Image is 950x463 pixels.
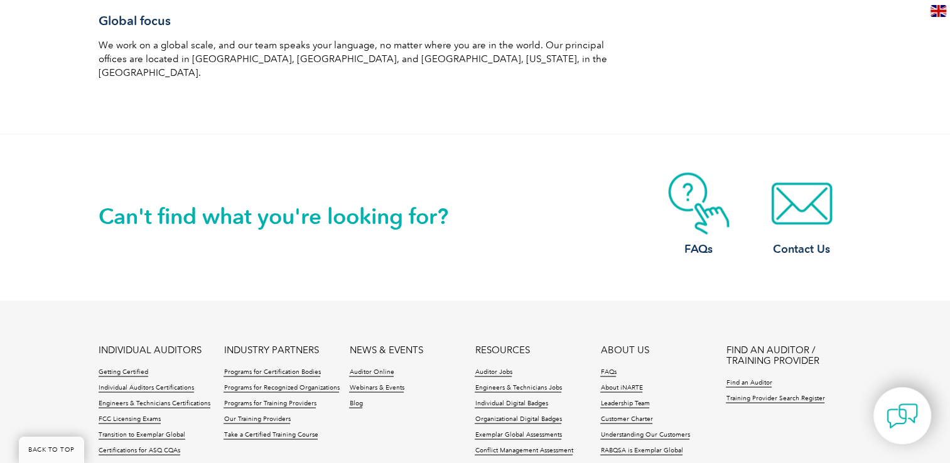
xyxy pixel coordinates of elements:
a: Our Training Providers [224,415,290,423]
a: Individual Digital Badges [475,399,548,408]
a: Certifications for ASQ CQAs [99,446,180,455]
a: Webinars & Events [349,383,404,392]
h2: Can't find what you're looking for? [99,206,475,226]
a: Programs for Training Providers [224,399,316,408]
a: Contact Us [752,172,852,257]
h3: Global focus [99,13,626,29]
a: Engineers & Technicians Certifications [99,399,210,408]
h3: Contact Us [752,241,852,257]
a: Blog [349,399,362,408]
img: contact-chat.png [887,400,918,432]
img: contact-email.webp [752,172,852,235]
a: About iNARTE [600,383,642,392]
a: Programs for Recognized Organizations [224,383,339,392]
h3: FAQs [649,241,749,257]
a: Auditor Online [349,368,394,376]
a: Take a Certified Training Course [224,430,318,439]
a: INDUSTRY PARTNERS [224,344,318,355]
a: ABOUT US [600,344,649,355]
a: RABQSA is Exemplar Global [600,446,683,455]
a: INDIVIDUAL AUDITORS [99,344,202,355]
a: BACK TO TOP [19,437,84,463]
a: Find an Auditor [726,378,772,387]
a: Conflict Management Assessment [475,446,573,455]
a: Engineers & Technicians Jobs [475,383,561,392]
a: Exemplar Global Assessments [475,430,561,439]
a: Organizational Digital Badges [475,415,561,423]
a: Understanding Our Customers [600,430,689,439]
a: Customer Charter [600,415,652,423]
a: Individual Auditors Certifications [99,383,194,392]
a: Leadership Team [600,399,649,408]
a: FCC Licensing Exams [99,415,161,423]
a: Transition to Exemplar Global [99,430,185,439]
img: contact-faq.webp [649,172,749,235]
a: NEWS & EVENTS [349,344,423,355]
a: Training Provider Search Register [726,394,824,403]
a: RESOURCES [475,344,529,355]
p: We work on a global scale, and our team speaks your language, no matter where you are in the worl... [99,38,626,80]
a: Programs for Certification Bodies [224,368,320,376]
a: FAQs [649,172,749,257]
a: FAQs [600,368,616,376]
a: Getting Certified [99,368,148,376]
a: FIND AN AUDITOR / TRAINING PROVIDER [726,344,851,366]
a: Auditor Jobs [475,368,512,376]
img: en [931,5,946,17]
